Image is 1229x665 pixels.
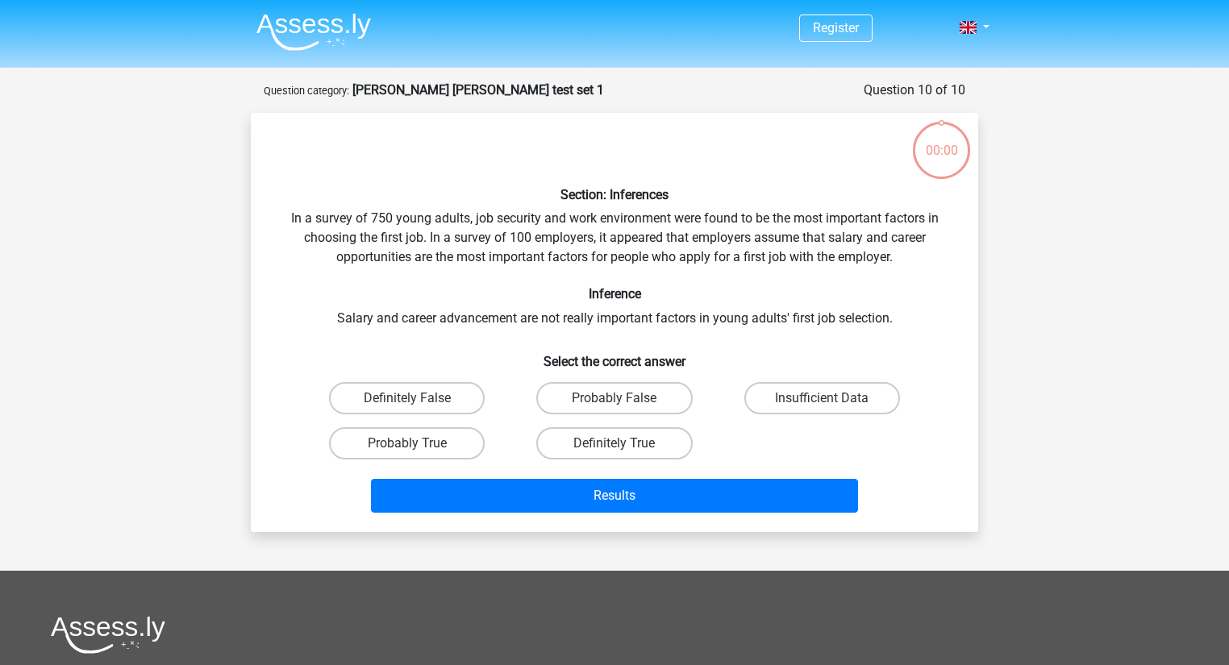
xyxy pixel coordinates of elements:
label: Probably True [329,427,485,459]
label: Insufficient Data [744,382,900,414]
button: Results [371,479,859,513]
label: Definitely False [329,382,485,414]
div: 00:00 [911,120,972,160]
h6: Select the correct answer [277,341,952,369]
label: Probably False [536,382,692,414]
div: Question 10 of 10 [864,81,965,100]
h6: Inference [277,286,952,301]
img: Assessly logo [51,616,165,654]
img: Assessly [256,13,371,51]
h6: Section: Inferences [277,187,952,202]
strong: [PERSON_NAME] [PERSON_NAME] test set 1 [352,82,604,98]
div: In a survey of 750 young adults, job security and work environment were found to be the most impo... [257,126,972,519]
small: Question category: [264,85,349,97]
a: Register [813,20,859,35]
label: Definitely True [536,427,692,459]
